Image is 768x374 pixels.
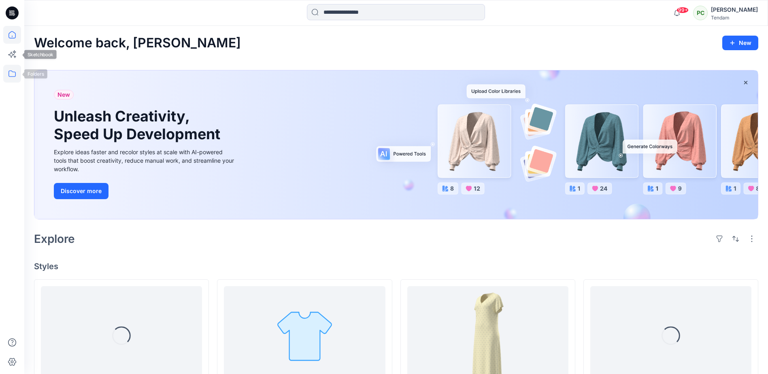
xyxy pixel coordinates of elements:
div: Tendam [711,15,758,21]
h2: Explore [34,232,75,245]
div: Explore ideas faster and recolor styles at scale with AI-powered tools that boost creativity, red... [54,148,236,173]
span: New [57,90,70,100]
div: PC [693,6,708,20]
span: 99+ [677,7,689,13]
h1: Unleash Creativity, Speed Up Development [54,108,224,142]
button: Discover more [54,183,108,199]
button: New [722,36,758,50]
a: Discover more [54,183,236,199]
div: [PERSON_NAME] [711,5,758,15]
h4: Styles [34,261,758,271]
h2: Welcome back, [PERSON_NAME] [34,36,241,51]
